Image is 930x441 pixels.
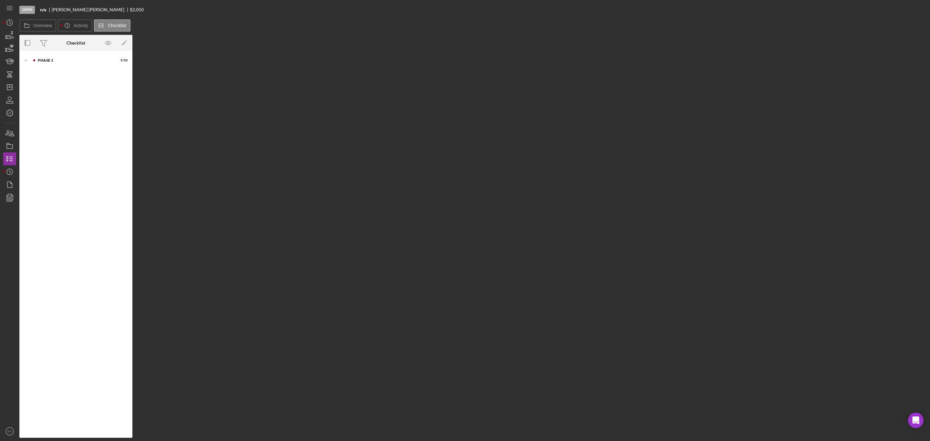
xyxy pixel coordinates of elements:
label: Checklist [108,23,126,28]
button: Overview [19,19,56,32]
button: Activity [58,19,92,32]
div: Phase 1 [38,58,111,62]
label: Activity [74,23,88,28]
button: Checklist [94,19,130,32]
button: PY [3,425,16,438]
div: 5 / 10 [116,58,128,62]
div: Checklist [67,40,85,46]
div: Open Intercom Messenger [908,413,924,428]
div: [PERSON_NAME] [PERSON_NAME] [52,7,130,12]
div: Open [19,6,35,14]
b: n/a [40,7,46,12]
text: PY [8,430,12,433]
span: $2,050 [130,7,144,12]
label: Overview [33,23,52,28]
